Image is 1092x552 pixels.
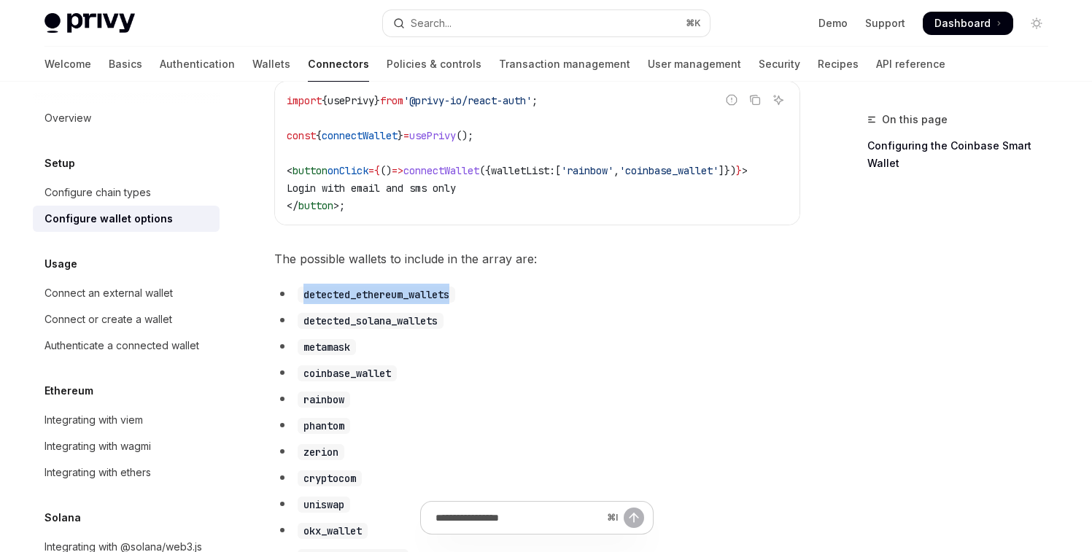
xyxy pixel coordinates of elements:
span: = [403,129,409,142]
code: uniswap [298,497,350,513]
div: Integrating with ethers [44,464,151,481]
span: } [398,129,403,142]
span: ; [532,94,538,107]
span: } [736,164,742,177]
span: { [322,94,328,107]
a: Welcome [44,47,91,82]
span: Dashboard [934,16,991,31]
a: Basics [109,47,142,82]
button: Toggle dark mode [1025,12,1048,35]
span: () [380,164,392,177]
div: Integrating with viem [44,411,143,429]
a: Overview [33,105,220,131]
a: Security [759,47,800,82]
h5: Ethereum [44,382,93,400]
div: Configure chain types [44,184,151,201]
span: button [293,164,328,177]
div: Integrating with wagmi [44,438,151,455]
h5: Solana [44,509,81,526]
span: { [316,129,322,142]
a: API reference [876,47,945,82]
span: ({ [479,164,491,177]
a: Support [865,16,905,31]
span: Login with email and sms only [287,182,456,195]
span: On this page [882,111,948,128]
button: Copy the contents from the code block [746,90,764,109]
div: Authenticate a connected wallet [44,337,199,354]
span: < [287,164,293,177]
span: 'rainbow' [561,164,613,177]
span: from [380,94,403,107]
h5: Usage [44,255,77,273]
a: Integrating with wagmi [33,433,220,459]
span: { [374,164,380,177]
code: metamask [298,339,356,355]
code: detected_ethereum_wallets [298,287,455,303]
span: usePrivy [328,94,374,107]
a: User management [648,47,741,82]
span: > [333,199,339,212]
span: usePrivy [409,129,456,142]
span: button [298,199,333,212]
a: Recipes [818,47,859,82]
a: Connectors [308,47,369,82]
a: Wallets [252,47,290,82]
a: Configure wallet options [33,206,220,232]
div: Search... [411,15,452,32]
a: Connect or create a wallet [33,306,220,333]
div: Connect or create a wallet [44,311,172,328]
span: The possible wallets to include in the array are: [274,249,800,269]
a: Demo [818,16,848,31]
span: ]}) [719,164,736,177]
span: connectWallet [322,129,398,142]
span: > [742,164,748,177]
code: detected_solana_wallets [298,313,444,329]
a: Policies & controls [387,47,481,82]
span: ⌘ K [686,18,701,29]
div: Configure wallet options [44,210,173,228]
button: Open search [383,10,710,36]
span: , [613,164,619,177]
span: import [287,94,322,107]
code: cryptocom [298,470,362,486]
input: Ask a question... [435,502,601,534]
a: Integrating with viem [33,407,220,433]
span: walletList: [491,164,555,177]
span: [ [555,164,561,177]
a: Configuring the Coinbase Smart Wallet [867,134,1060,175]
button: Report incorrect code [722,90,741,109]
img: light logo [44,13,135,34]
button: Send message [624,508,644,528]
span: = [368,164,374,177]
span: 'coinbase_wallet' [619,164,719,177]
span: => [392,164,403,177]
span: </ [287,199,298,212]
a: Configure chain types [33,179,220,206]
span: '@privy-io/react-auth' [403,94,532,107]
code: zerion [298,444,344,460]
code: rainbow [298,392,350,408]
a: Authenticate a connected wallet [33,333,220,359]
a: Transaction management [499,47,630,82]
span: onClick [328,164,368,177]
span: ; [339,199,345,212]
a: Authentication [160,47,235,82]
a: Dashboard [923,12,1013,35]
button: Ask AI [769,90,788,109]
code: phantom [298,418,350,434]
a: Integrating with ethers [33,459,220,486]
h5: Setup [44,155,75,172]
a: Connect an external wallet [33,280,220,306]
code: coinbase_wallet [298,365,397,381]
span: const [287,129,316,142]
div: Overview [44,109,91,127]
span: } [374,94,380,107]
div: Connect an external wallet [44,284,173,302]
span: (); [456,129,473,142]
span: connectWallet [403,164,479,177]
